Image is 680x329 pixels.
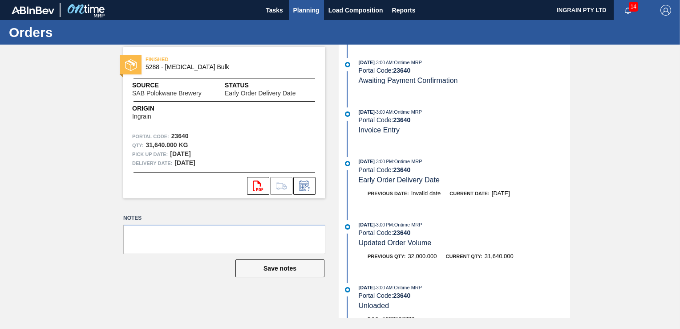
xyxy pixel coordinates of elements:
span: Updated Order Volume [359,239,432,247]
h1: Orders [9,27,167,37]
span: FINISHED [146,55,270,64]
span: Invoice Entry [359,126,400,134]
strong: 23640 [171,132,189,140]
span: Pick up Date: [132,150,168,159]
img: status [125,59,137,71]
span: Origin [132,104,174,113]
strong: [DATE] [174,159,195,166]
span: [DATE] [359,60,375,65]
span: Previous Qty: [368,254,405,259]
span: 31,640.000 [485,253,514,259]
span: Status [225,81,316,90]
div: Portal Code: [359,292,570,299]
span: [DATE] [359,159,375,164]
strong: 31,640.000 KG [146,141,188,148]
div: Go to Load Composition [270,177,292,195]
button: Notifications [614,4,642,16]
span: 32,000.000 [408,253,437,259]
strong: [DATE] [170,150,190,157]
span: - 3:00 AM [375,60,393,65]
div: Portal Code: [359,67,570,74]
span: Qty : [132,141,143,150]
span: Early Order Delivery Date [359,176,440,184]
span: Previous Date: [368,191,409,196]
span: - 3:00 AM [375,110,393,115]
div: Portal Code: [359,166,570,173]
label: Notes [123,212,325,225]
img: atual [345,224,350,230]
div: Open PDF file [247,177,269,195]
span: Delivery Date: [132,159,172,168]
span: Early Order Delivery Date [225,90,296,97]
span: [DATE] [359,285,375,290]
span: [DATE] [359,109,375,115]
span: Doc: [368,317,380,322]
span: Current Qty: [445,254,482,259]
span: Reports [392,5,416,16]
strong: 23640 [393,166,410,173]
span: [DATE] [492,190,510,197]
span: Unloaded [359,302,389,309]
span: 5022597729 [382,316,414,322]
img: atual [345,161,350,166]
span: Current Date: [449,191,490,196]
img: Logout [660,5,671,16]
span: Load Composition [328,5,383,16]
strong: 23640 [393,229,410,236]
span: 14 [629,2,638,12]
span: : Ontime MRP [393,109,422,115]
span: Source [132,81,225,90]
span: - 3:00 AM [375,285,393,290]
div: Inform order change [293,177,316,195]
img: atual [345,111,350,117]
strong: 23640 [393,67,410,74]
strong: 23640 [393,292,410,299]
span: [DATE] [359,222,375,227]
button: Save notes [235,259,324,277]
span: Tasks [265,5,284,16]
strong: 23640 [393,116,410,123]
div: Portal Code: [359,229,570,236]
span: - 3:00 PM [375,159,393,164]
span: Portal Code: [132,132,169,141]
span: : Ontime MRP [393,60,422,65]
span: Ingrain [132,113,151,120]
img: TNhmsLtSVTkK8tSr43FrP2fwEKptu5GPRR3wAAAABJRU5ErkJggg== [12,6,54,14]
img: atual [345,287,350,292]
span: : Ontime MRP [393,222,422,227]
span: : Ontime MRP [393,159,422,164]
div: Portal Code: [359,116,570,123]
img: atual [345,62,350,67]
span: Invalid date [411,190,441,197]
span: - 3:00 PM [375,222,393,227]
span: SAB Polokwane Brewery [132,90,202,97]
span: 5288 - Dextrose Bulk [146,64,307,70]
span: : Ontime MRP [393,285,422,290]
span: Planning [293,5,320,16]
span: Awaiting Payment Confirmation [359,77,458,84]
